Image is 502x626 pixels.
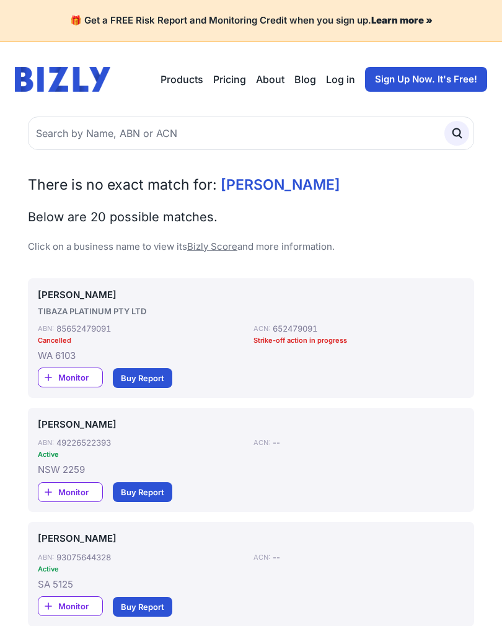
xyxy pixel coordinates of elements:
a: Monitor [38,482,103,502]
a: Bizly Score [187,240,237,252]
a: Buy Report [113,368,172,388]
a: Log in [326,72,355,87]
div: 93075644328 [56,551,111,563]
a: Blog [294,72,316,87]
div: 652479091 [273,322,317,335]
a: Learn more » [371,14,433,26]
div: Strike-off action in progress [253,337,464,344]
h4: 🎁 Get a FREE Risk Report and Monitoring Credit when you sign up. [15,15,487,27]
a: About [256,72,284,87]
span: Below are 20 possible matches. [28,209,218,224]
button: Products [161,72,203,87]
span: There is no exact match for: [28,176,217,193]
a: [PERSON_NAME] [38,532,464,546]
div: TIBAZA PLATINUM PTY LTD [38,305,464,317]
div: ACN: [253,324,270,333]
span: Monitor [58,600,102,612]
div: ABN: [38,553,54,562]
a: Buy Report [113,482,172,502]
a: [PERSON_NAME] [38,288,464,302]
a: Pricing [213,72,246,87]
a: Sign Up Now. It's Free! [365,67,487,92]
div: Active [38,566,249,573]
div: WA 6103 [38,349,464,363]
div: SA 5125 [38,578,464,592]
div: Cancelled [38,337,249,344]
a: Monitor [38,368,103,387]
div: ABN: [38,438,54,447]
span: Monitor [58,486,102,498]
a: Buy Report [113,597,172,617]
span: [PERSON_NAME] [221,176,340,193]
a: Monitor [38,596,103,616]
a: [PERSON_NAME] [38,418,464,432]
input: Search by Name, ABN or ACN [28,117,474,150]
div: 85652479091 [56,322,111,335]
div: -- [273,551,280,563]
div: -- [273,436,280,449]
div: ACN: [253,553,270,562]
div: ABN: [38,324,54,333]
div: NSW 2259 [38,463,464,477]
div: 49226522393 [56,436,111,449]
span: Monitor [58,371,102,384]
div: ACN: [253,438,270,447]
div: Active [38,451,249,458]
p: Click on a business name to view its and more information. [28,240,474,254]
